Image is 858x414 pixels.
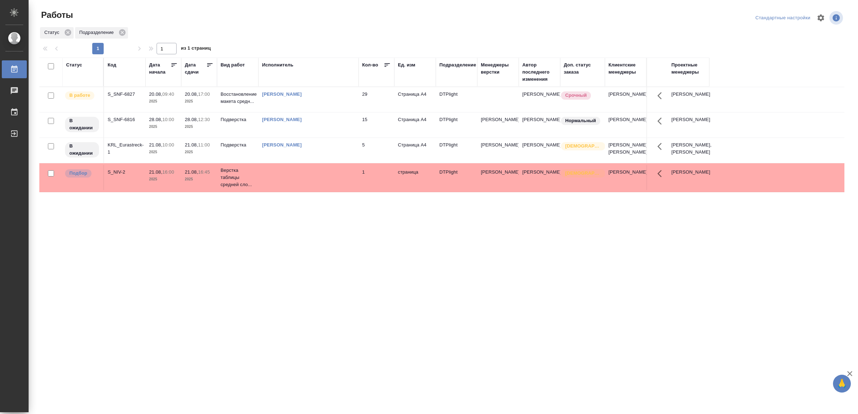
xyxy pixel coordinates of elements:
p: 2025 [149,123,178,130]
td: [PERSON_NAME], [PERSON_NAME] [605,138,646,163]
td: 1 [359,165,394,190]
p: 28.08, [185,117,198,122]
button: 🙏 [833,375,851,393]
div: Исполнитель [262,61,294,69]
td: [PERSON_NAME] [519,138,560,163]
p: Нормальный [565,117,596,124]
div: Статус [40,27,74,39]
p: 2025 [149,98,178,105]
div: S_SNF-6816 [108,116,142,123]
span: из 1 страниц [181,44,211,54]
p: Подбор [69,170,87,177]
div: Исполнитель назначен, приступать к работе пока рано [64,141,100,158]
p: 10:00 [162,142,174,148]
p: 17:00 [198,91,210,97]
p: Подверстка [221,141,255,149]
div: Вид работ [221,61,245,69]
td: [PERSON_NAME] [668,113,709,138]
td: DTPlight [436,87,477,112]
p: 11:00 [198,142,210,148]
p: Верстка таблицы средней сло... [221,167,255,188]
a: [PERSON_NAME] [262,117,302,122]
span: 🙏 [836,376,848,391]
p: 2025 [185,123,213,130]
td: 15 [359,113,394,138]
div: Исполнитель назначен, приступать к работе пока рано [64,116,100,133]
p: Статус [44,29,62,36]
span: Настроить таблицу [812,9,829,26]
a: [PERSON_NAME] [262,91,302,97]
p: 16:45 [198,169,210,175]
div: Можно подбирать исполнителей [64,169,100,178]
div: Исполнитель выполняет работу [64,91,100,100]
p: 09:40 [162,91,174,97]
div: Подразделение [75,27,128,39]
td: [PERSON_NAME] [668,165,709,190]
p: 21.08, [149,169,162,175]
div: Статус [66,61,82,69]
td: [PERSON_NAME] [668,87,709,112]
div: Код [108,61,116,69]
td: [PERSON_NAME] [605,87,646,112]
td: Страница А4 [394,87,436,112]
td: [PERSON_NAME] [519,87,560,112]
p: 2025 [185,98,213,105]
a: [PERSON_NAME] [262,142,302,148]
div: KRL_Eurastreck-1 [108,141,142,156]
p: Восстановление макета средн... [221,91,255,105]
p: 21.08, [149,142,162,148]
p: В ожидании [69,143,95,157]
p: 2025 [185,149,213,156]
p: [DEMOGRAPHIC_DATA] [565,143,601,150]
td: [PERSON_NAME] [519,113,560,138]
p: 2025 [185,176,213,183]
td: Страница А4 [394,113,436,138]
p: 12:30 [198,117,210,122]
td: [PERSON_NAME] [605,165,646,190]
p: 20.08, [149,91,162,97]
p: [DEMOGRAPHIC_DATA] [565,170,601,177]
button: Здесь прячутся важные кнопки [653,138,670,155]
div: Менеджеры верстки [481,61,515,76]
div: Дата сдачи [185,61,206,76]
div: S_SNF-6827 [108,91,142,98]
td: 5 [359,138,394,163]
p: 10:00 [162,117,174,122]
p: 20.08, [185,91,198,97]
div: Дата начала [149,61,171,76]
span: Посмотреть информацию [829,11,844,25]
td: [PERSON_NAME] [605,113,646,138]
div: Клиентские менеджеры [608,61,643,76]
p: В работе [69,92,90,99]
p: 2025 [149,149,178,156]
p: 2025 [149,176,178,183]
div: Подразделение [439,61,476,69]
div: Автор последнего изменения [522,61,557,83]
p: 16:00 [162,169,174,175]
p: 21.08, [185,169,198,175]
td: страница [394,165,436,190]
span: Работы [39,9,73,21]
button: Здесь прячутся важные кнопки [653,165,670,182]
p: [PERSON_NAME] [481,141,515,149]
p: 28.08, [149,117,162,122]
td: Страница А4 [394,138,436,163]
div: Кол-во [362,61,378,69]
p: Подверстка [221,116,255,123]
div: split button [754,13,812,24]
div: Доп. статус заказа [564,61,601,76]
p: [PERSON_NAME], [PERSON_NAME] [671,141,706,156]
p: Срочный [565,92,587,99]
p: В ожидании [69,117,95,131]
td: DTPlight [436,165,477,190]
td: [PERSON_NAME] [519,165,560,190]
button: Здесь прячутся важные кнопки [653,113,670,130]
p: [PERSON_NAME] [481,116,515,123]
td: DTPlight [436,138,477,163]
p: 21.08, [185,142,198,148]
p: [PERSON_NAME] [481,169,515,176]
button: Здесь прячутся важные кнопки [653,87,670,104]
div: Ед. изм [398,61,415,69]
div: Проектные менеджеры [671,61,706,76]
div: S_NIV-2 [108,169,142,176]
